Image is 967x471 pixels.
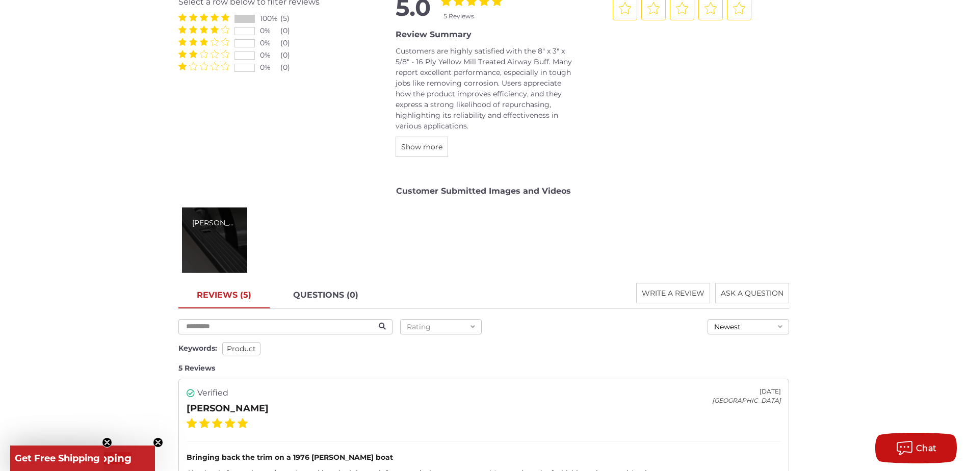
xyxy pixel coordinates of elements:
label: 2 Stars [189,13,197,21]
label: 3 Stars [200,62,208,70]
span: Get Free Shipping [15,453,100,464]
div: Bringing back the trim on a 1976 [PERSON_NAME] boat [187,452,781,463]
div: (0) [280,62,301,73]
div: [PERSON_NAME] [187,402,269,415]
div: Get Free ShippingClose teaser [10,446,104,471]
label: 1 Star [178,62,187,70]
label: 5 Stars [221,50,229,58]
label: 3 Stars [200,50,208,58]
div: 0% [260,25,280,36]
label: 4 Stars [211,13,219,21]
span: ASK A QUESTION [721,289,783,298]
label: 1 Star [187,418,197,428]
label: 4 Stars [225,418,235,428]
label: 2 Stars [189,50,197,58]
label: 2 Stars [189,62,197,70]
div: 100% [260,13,280,24]
div: Get Free ShippingClose teaser [10,446,155,471]
label: 1 Star [178,50,187,58]
div: [DATE] [712,387,781,396]
label: 5 Stars [238,418,248,428]
button: WRITE A REVIEW [636,283,710,303]
label: 5 Stars [221,62,229,70]
i: Verified user [187,389,195,397]
label: 3 Stars [200,13,208,21]
label: 4 Stars [211,50,219,58]
div: (0) [280,50,301,61]
div: Customer Submitted Images and Videos [178,185,789,197]
div: Review Summary [396,29,572,41]
button: Show more [396,137,448,157]
label: 4 Stars [211,38,219,46]
label: 5 Stars [221,38,229,46]
label: 5 Stars [221,25,229,34]
div: 5 Reviews [178,363,789,374]
div: 0% [260,38,280,48]
label: 1 Star [178,25,187,34]
button: Rating [400,319,482,334]
span: Verified [197,387,228,399]
span: product [222,342,260,355]
label: 4 Stars [211,62,219,70]
span: Show more [401,142,442,151]
button: ASK A QUESTION [715,283,789,303]
span: 5 Reviews [443,12,474,20]
label: 4 Stars [211,25,219,34]
label: 1 Star [178,13,187,21]
div: [PERSON_NAME] [192,218,237,228]
label: 3 Stars [212,418,222,428]
a: REVIEWS (5) [178,283,270,308]
label: 2 Stars [189,25,197,34]
a: QUESTIONS (0) [275,283,377,308]
label: 1 Star [178,38,187,46]
span: Keywords: [178,344,217,353]
label: 3 Stars [200,38,208,46]
div: (0) [280,25,301,36]
div: 0% [260,50,280,61]
div: [GEOGRAPHIC_DATA] [712,396,781,405]
span: Rating [407,322,431,331]
label: 3 Stars [200,25,208,34]
button: Newest [708,319,789,334]
label: 2 Stars [199,418,210,428]
span: WRITE A REVIEW [642,289,704,298]
div: (0) [280,38,301,48]
div: (5) [280,13,301,24]
label: 2 Stars [189,38,197,46]
button: Chat [875,433,957,463]
div: Customers are highly satisfied with the 8" x 3" x 5/8" - 16 Ply Yellow Mill Treated Airway Buff. ... [396,46,572,132]
span: Chat [916,443,937,453]
button: Close teaser [153,437,163,448]
span: Newest [714,322,741,331]
div: 0% [260,62,280,73]
label: 5 Stars [221,13,229,21]
button: Close teaser [102,437,112,448]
